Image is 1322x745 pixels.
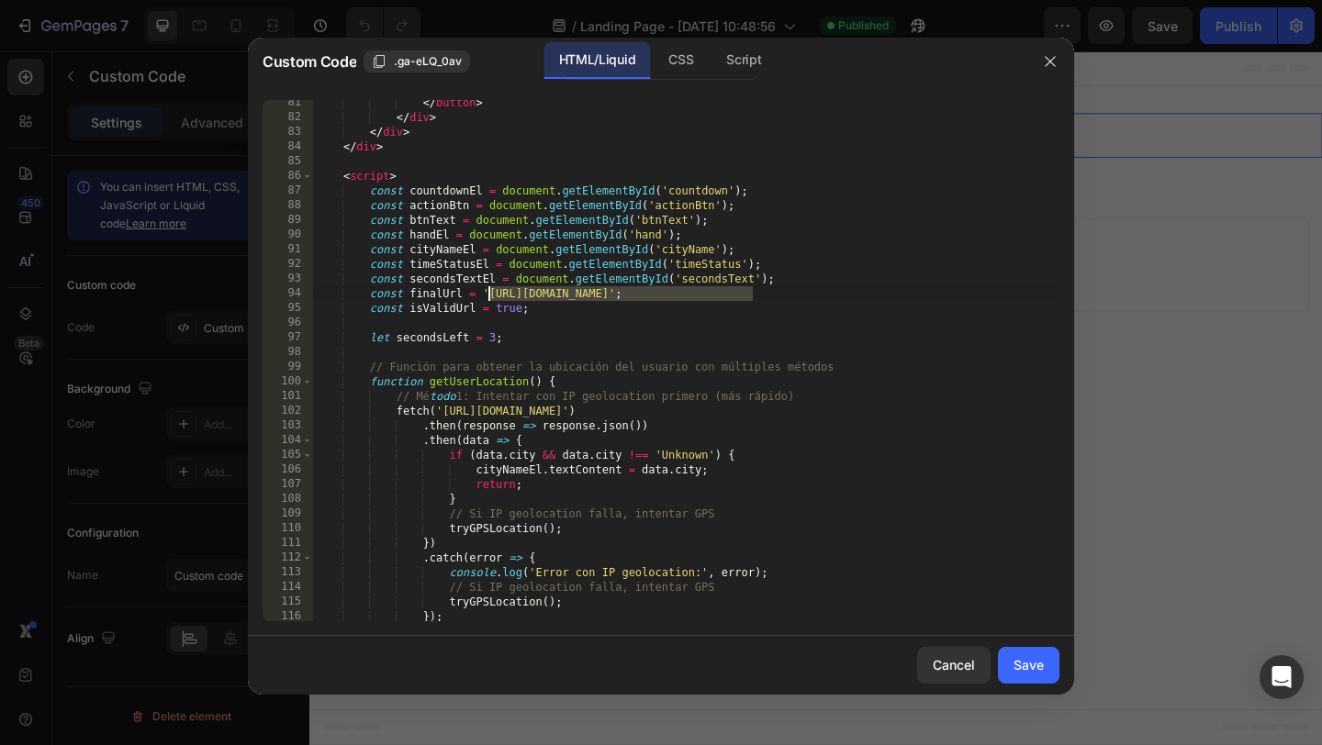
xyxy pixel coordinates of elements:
[263,580,313,595] div: 114
[495,236,593,252] span: from URL or image
[1014,655,1044,674] div: Save
[263,272,313,286] div: 93
[263,389,313,404] div: 101
[263,595,313,609] div: 115
[263,521,313,536] div: 110
[263,301,313,316] div: 95
[263,228,313,242] div: 90
[263,213,313,228] div: 89
[364,50,470,72] button: .ga-eLQ_0av
[263,139,313,154] div: 84
[654,42,708,79] div: CSS
[263,448,313,462] div: 105
[933,655,975,674] div: Cancel
[344,236,470,252] span: inspired by CRO experts
[263,374,313,389] div: 100
[263,565,313,580] div: 113
[263,536,313,550] div: 111
[263,404,313,418] div: 102
[618,236,755,252] span: then drag & drop elements
[263,316,313,330] div: 96
[263,125,313,139] div: 83
[498,213,594,232] div: Generate layout
[263,492,313,506] div: 108
[263,286,313,301] div: 94
[263,257,313,272] div: 92
[1260,655,1304,699] div: Open Intercom Messenger
[394,53,462,70] span: .ga-eLQ_0av
[263,330,313,345] div: 97
[263,110,313,125] div: 82
[263,183,313,198] div: 87
[544,42,650,79] div: HTML/Liquid
[23,41,101,58] div: Custom Code
[263,242,313,257] div: 91
[263,418,313,433] div: 103
[263,345,313,360] div: 98
[917,647,991,684] button: Cancel
[263,198,313,213] div: 88
[263,360,313,374] div: 99
[263,50,356,72] span: Custom Code
[632,213,744,232] div: Add blank section
[263,609,313,624] div: 116
[263,506,313,521] div: 109
[263,95,313,110] div: 81
[711,42,776,79] div: Script
[263,550,313,565] div: 112
[263,433,313,448] div: 104
[998,647,1059,684] button: Save
[263,462,313,477] div: 106
[508,172,595,191] span: Add section
[263,154,313,169] div: 85
[353,213,465,232] div: Choose templates
[263,169,313,183] div: 86
[263,477,313,492] div: 107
